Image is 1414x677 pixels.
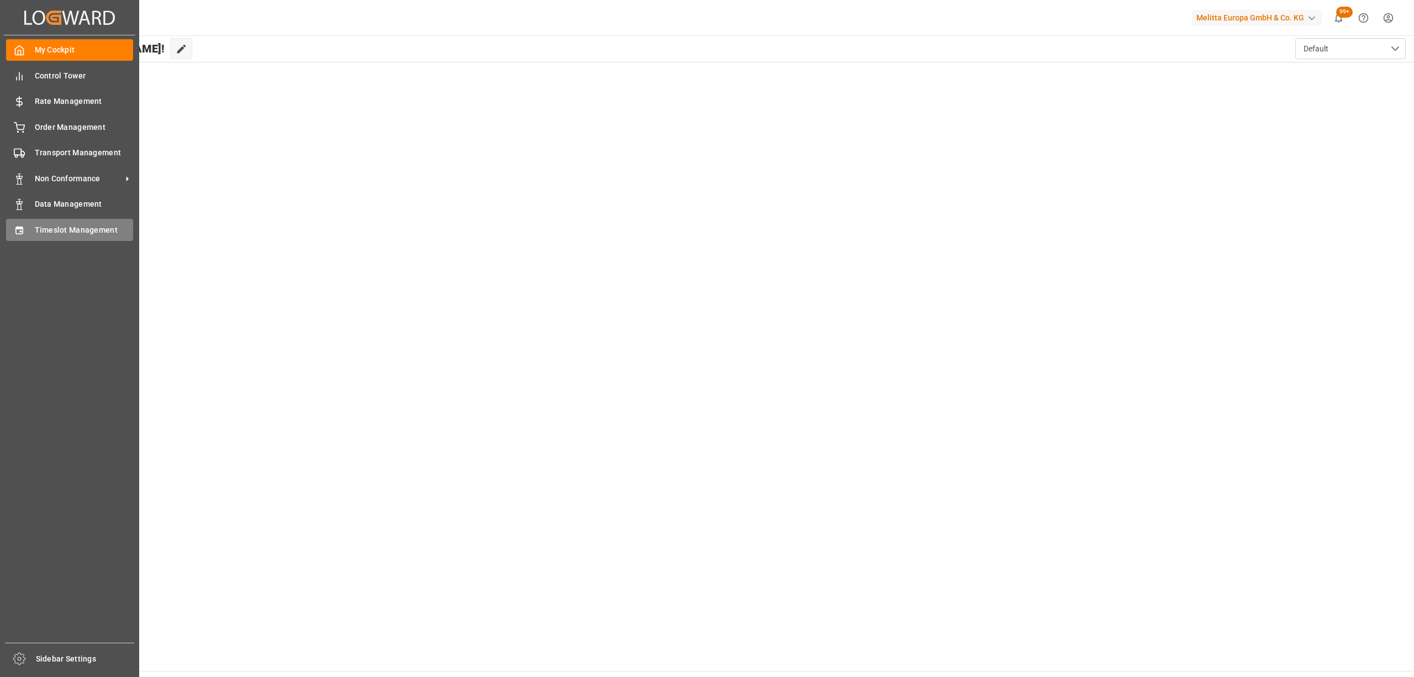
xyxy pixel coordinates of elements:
[1304,43,1328,55] span: Default
[6,219,133,240] a: Timeslot Management
[6,91,133,112] a: Rate Management
[35,224,134,236] span: Timeslot Management
[35,96,134,107] span: Rate Management
[35,173,122,185] span: Non Conformance
[1192,7,1326,28] button: Melitta Europa GmbH & Co. KG
[35,198,134,210] span: Data Management
[1326,6,1351,30] button: show 100 new notifications
[6,65,133,86] a: Control Tower
[6,39,133,61] a: My Cockpit
[1192,10,1322,26] div: Melitta Europa GmbH & Co. KG
[35,122,134,133] span: Order Management
[35,70,134,82] span: Control Tower
[1295,38,1406,59] button: open menu
[6,142,133,164] a: Transport Management
[36,653,135,665] span: Sidebar Settings
[6,116,133,138] a: Order Management
[35,44,134,56] span: My Cockpit
[1336,7,1353,18] span: 99+
[1351,6,1376,30] button: Help Center
[6,193,133,215] a: Data Management
[35,147,134,159] span: Transport Management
